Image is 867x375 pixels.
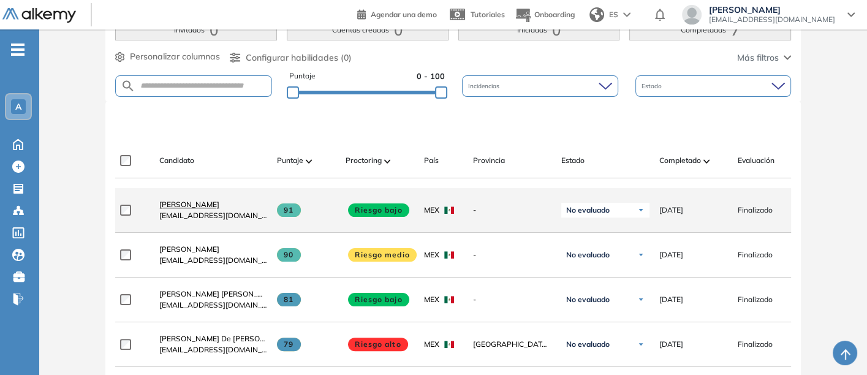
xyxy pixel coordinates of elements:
span: 0 - 100 [417,70,445,82]
span: Estado [642,81,664,91]
span: [PERSON_NAME] De [PERSON_NAME] [159,334,293,343]
span: [EMAIL_ADDRESS][DOMAIN_NAME] [159,210,267,221]
span: Provincia [473,155,505,166]
img: [missing "en.ARROW_ALT" translation] [703,159,710,163]
span: Riesgo alto [348,338,408,351]
img: [missing "en.ARROW_ALT" translation] [306,159,312,163]
span: [PERSON_NAME] [159,200,219,209]
img: Ícono de flecha [637,251,645,259]
button: Onboarding [515,2,575,28]
span: Finalizado [738,339,773,350]
img: Ícono de flecha [637,206,645,214]
span: Riesgo medio [348,248,417,262]
span: - [473,249,551,260]
img: MEX [444,251,454,259]
img: arrow [623,12,630,17]
img: MEX [444,206,454,214]
span: No evaluado [566,205,610,215]
span: Completado [659,155,701,166]
div: Incidencias [462,75,618,97]
span: Configurar habilidades (0) [246,51,352,64]
span: Finalizado [738,294,773,305]
span: MEX [424,294,439,305]
a: Agendar una demo [357,6,437,21]
span: ES [609,9,618,20]
span: 81 [277,293,301,306]
span: [PERSON_NAME] [PERSON_NAME] [159,289,281,298]
span: A [15,102,21,112]
img: MEX [444,296,454,303]
button: Invitados0 [115,20,277,40]
span: 79 [277,338,301,351]
button: Cuentas creadas0 [287,20,449,40]
button: Más filtros [737,51,791,64]
a: [PERSON_NAME] [159,199,267,210]
button: Configurar habilidades (0) [230,51,352,64]
span: No evaluado [566,339,610,349]
span: Agendar una demo [371,10,437,19]
span: Onboarding [534,10,575,19]
span: Estado [561,155,585,166]
span: Finalizado [738,249,773,260]
a: [PERSON_NAME] [PERSON_NAME] [159,289,267,300]
span: [EMAIL_ADDRESS][DOMAIN_NAME] [709,15,835,25]
img: [missing "en.ARROW_ALT" translation] [384,159,390,163]
span: No evaluado [566,295,610,305]
span: [EMAIL_ADDRESS][DOMAIN_NAME] [159,344,267,355]
div: Estado [635,75,791,97]
button: Completadas7 [629,20,791,40]
a: [PERSON_NAME] [159,244,267,255]
img: MEX [444,341,454,348]
span: [GEOGRAPHIC_DATA] ([GEOGRAPHIC_DATA]) [473,339,551,350]
img: Ícono de flecha [637,341,645,348]
i: - [11,48,25,51]
span: [EMAIL_ADDRESS][DOMAIN_NAME] [159,255,267,266]
span: MEX [424,249,439,260]
span: [EMAIL_ADDRESS][DOMAIN_NAME] [159,300,267,311]
span: Proctoring [346,155,382,166]
span: Tutoriales [471,10,505,19]
a: [PERSON_NAME] De [PERSON_NAME] [159,333,267,344]
span: Riesgo bajo [348,293,409,306]
span: [DATE] [659,294,683,305]
img: SEARCH_ALT [121,78,135,94]
img: Ícono de flecha [637,296,645,303]
button: Iniciadas0 [458,20,620,40]
span: [DATE] [659,205,683,216]
span: [DATE] [659,339,683,350]
span: MEX [424,205,439,216]
span: - [473,294,551,305]
span: 91 [277,203,301,217]
span: No evaluado [566,250,610,260]
span: Finalizado [738,205,773,216]
span: Incidencias [468,81,502,91]
span: MEX [424,339,439,350]
span: [PERSON_NAME] [709,5,835,15]
img: world [589,7,604,22]
span: País [424,155,439,166]
span: - [473,205,551,216]
button: Personalizar columnas [115,50,220,63]
span: Evaluación [738,155,774,166]
span: [PERSON_NAME] [159,244,219,254]
img: Logo [2,8,76,23]
span: Más filtros [737,51,779,64]
span: Puntaje [289,70,316,82]
span: Puntaje [277,155,303,166]
span: Candidato [159,155,194,166]
span: 90 [277,248,301,262]
span: Personalizar columnas [130,50,220,63]
span: [DATE] [659,249,683,260]
span: Riesgo bajo [348,203,409,217]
